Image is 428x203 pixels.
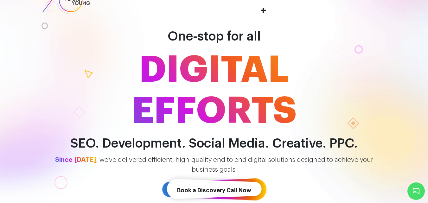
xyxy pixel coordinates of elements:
span: One-stop for all [168,30,261,43]
span: Chat Widget [407,182,425,200]
h2: SEO. Development. Social Media. Creative. PPC. [34,136,395,151]
span: DIGITAL EFFORTS [34,49,395,132]
span: Since [DATE] [55,156,96,163]
p: , we’ve delivered efficient, high-quality end to end digital solutions designed to achieve your b... [34,155,395,175]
